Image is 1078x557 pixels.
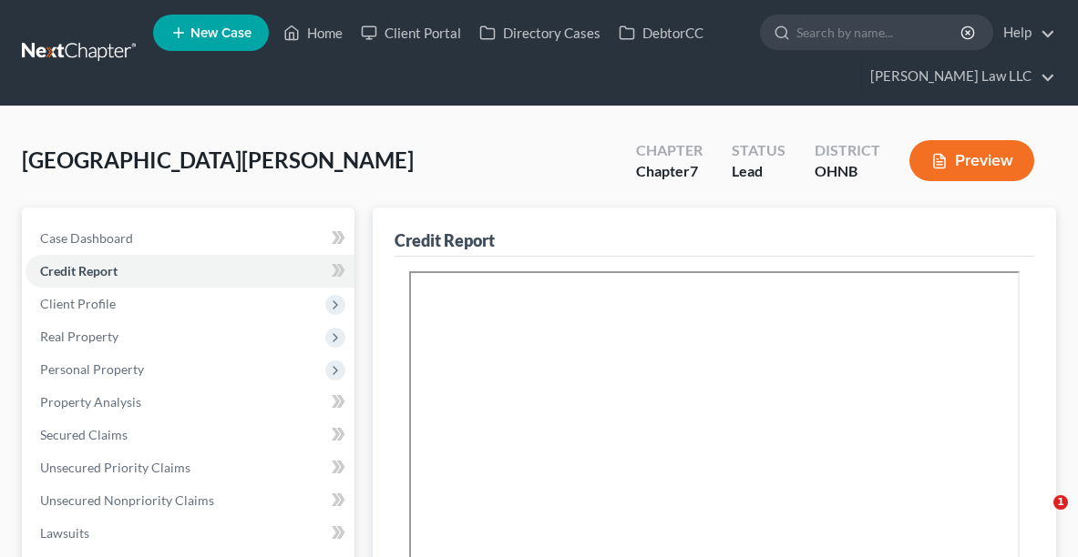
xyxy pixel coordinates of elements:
button: Preview [909,140,1034,181]
div: Status [732,140,785,161]
span: Personal Property [40,361,144,377]
span: Property Analysis [40,394,141,410]
span: Real Property [40,329,118,344]
span: Client Profile [40,296,116,311]
span: Secured Claims [40,427,128,442]
div: OHNB [815,161,880,182]
span: Unsecured Priority Claims [40,460,190,475]
a: Lawsuits [26,517,354,550]
a: Case Dashboard [26,222,354,255]
span: Lawsuits [40,525,89,541]
div: District [815,140,880,161]
span: 7 [690,162,698,179]
span: 1 [1053,495,1068,510]
a: Property Analysis [26,386,354,419]
a: Client Portal [352,16,470,49]
a: [PERSON_NAME] Law LLC [861,60,1055,93]
span: Credit Report [40,263,118,278]
span: New Case [190,26,252,40]
div: Lead [732,161,785,182]
div: Chapter [636,161,703,182]
div: Credit Report [395,229,495,251]
div: Chapter [636,140,703,161]
a: Unsecured Nonpriority Claims [26,484,354,517]
span: Unsecured Nonpriority Claims [40,492,214,508]
a: Directory Cases [470,16,610,49]
span: Case Dashboard [40,230,133,246]
iframe: Intercom live chat [1016,495,1060,539]
a: Secured Claims [26,419,354,451]
a: Credit Report [26,255,354,288]
a: Help [994,16,1055,49]
a: DebtorCC [610,16,713,49]
span: [GEOGRAPHIC_DATA][PERSON_NAME] [22,147,414,173]
a: Home [274,16,352,49]
a: Unsecured Priority Claims [26,451,354,484]
input: Search by name... [796,15,963,49]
